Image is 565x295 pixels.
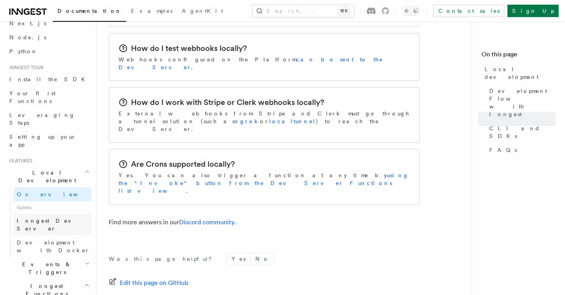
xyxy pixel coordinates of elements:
[9,76,90,82] span: Install the SDK
[14,214,91,236] a: Inngest Dev Server
[119,56,383,70] a: can be sent to the Dev Server
[251,253,274,265] button: No
[119,171,410,195] p: Yes. You can also trigger a function at any time by .
[9,48,38,54] span: Python
[433,5,504,17] a: Contact sales
[338,7,349,15] kbd: ⌘K
[14,187,91,201] a: Overview
[227,253,250,265] button: Yes
[481,62,556,84] a: Local development
[131,43,247,54] h2: How do I test webhooks locally?
[17,239,90,253] span: Development with Docker
[9,90,56,104] span: Your first Functions
[9,20,46,26] span: Next.js
[14,201,91,214] span: Guides
[119,110,410,133] p: External webhooks from Stripe and Clerk must go through a tunnel solution (such as or ) to reach ...
[9,112,75,126] span: Leveraging Steps
[485,65,556,81] span: Local development
[6,257,91,279] button: Events & Triggers
[489,124,556,140] span: CLI and SDKs
[6,158,32,164] span: Features
[6,44,91,58] a: Python
[6,30,91,44] a: Node.js
[6,187,91,257] div: Local Development
[58,8,122,14] span: Documentation
[402,6,420,16] button: Toggle dark mode
[9,134,76,148] span: Setting up your app
[6,72,91,86] a: Install the SDK
[119,172,409,194] a: using the "Invoke" button from the Dev Server Functions list view
[6,260,85,276] span: Events & Triggers
[486,121,556,143] a: CLI and SDKs
[9,34,46,40] span: Node.js
[489,87,556,118] span: Development Flow with Inngest
[131,159,235,169] h2: Are Crons supported locally?
[109,278,188,288] a: Edit this page on GitHub
[235,118,260,124] a: ngrok
[53,2,126,22] a: Documentation
[119,56,410,71] p: Webhooks configured on the Platform .
[6,86,91,108] a: Your first Functions
[269,118,316,124] a: localtunnel
[179,218,235,226] a: Discord community
[253,5,354,17] button: Search...⌘K
[6,108,91,130] a: Leveraging Steps
[17,218,83,232] span: Inngest Dev Server
[14,236,91,257] a: Development with Docker
[6,166,91,187] button: Local Development
[6,169,85,184] span: Local Development
[486,143,556,157] a: FAQs
[6,16,91,30] a: Next.js
[177,2,228,21] a: AgentKit
[131,8,173,14] span: Examples
[109,255,217,263] p: Was this page helpful?
[507,5,559,17] a: Sign Up
[109,217,420,228] p: Find more answers in our .
[489,146,517,154] span: FAQs
[6,65,44,71] span: Inngest tour
[486,84,556,121] a: Development Flow with Inngest
[126,2,177,21] a: Examples
[481,50,556,62] h4: On this page
[131,97,324,108] h2: How do I work with Stripe or Clerk webhooks locally?
[182,8,223,14] span: AgentKit
[6,130,91,152] a: Setting up your app
[17,191,97,197] span: Overview
[120,278,188,288] span: Edit this page on GitHub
